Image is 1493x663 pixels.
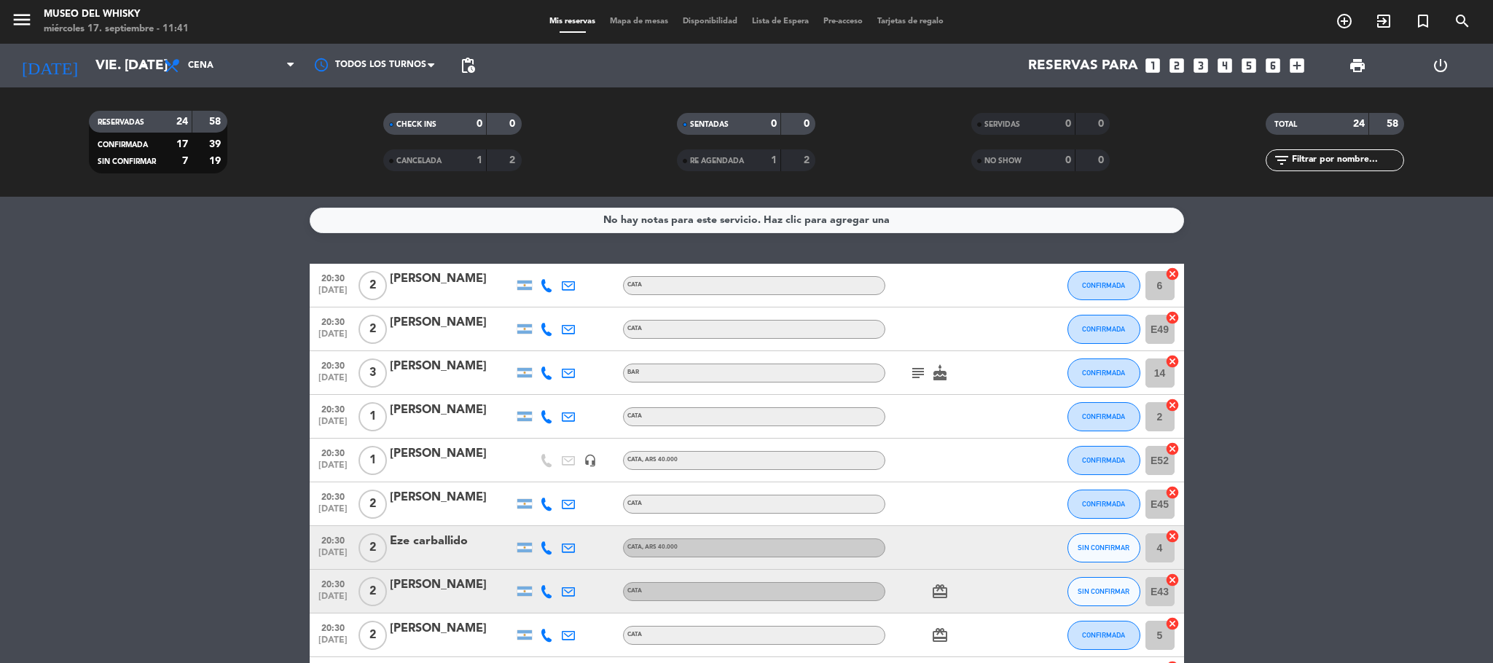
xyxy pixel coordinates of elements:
[1215,56,1234,75] i: looks_4
[1274,121,1297,128] span: TOTAL
[315,504,351,521] span: [DATE]
[1165,485,1180,500] i: cancel
[870,17,951,25] span: Tarjetas de regalo
[390,313,514,332] div: [PERSON_NAME]
[1067,533,1140,562] button: SIN CONFIRMAR
[459,57,477,74] span: pending_actions
[1165,442,1180,456] i: cancel
[358,315,387,344] span: 2
[1067,358,1140,388] button: CONFIRMADA
[1239,56,1258,75] i: looks_5
[1165,354,1180,369] i: cancel
[390,401,514,420] div: [PERSON_NAME]
[1067,271,1140,300] button: CONFIRMADA
[11,9,33,36] button: menu
[745,17,816,25] span: Lista de Espera
[315,313,351,329] span: 20:30
[509,119,518,129] strong: 0
[1082,369,1125,377] span: CONFIRMADA
[315,548,351,565] span: [DATE]
[1454,12,1471,30] i: search
[1082,412,1125,420] span: CONFIRMADA
[1349,57,1366,74] span: print
[931,583,949,600] i: card_giftcard
[1165,267,1180,281] i: cancel
[358,271,387,300] span: 2
[1165,573,1180,587] i: cancel
[1098,155,1107,165] strong: 0
[627,326,642,331] span: CATA
[315,460,351,477] span: [DATE]
[315,592,351,608] span: [DATE]
[11,9,33,31] i: menu
[315,417,351,433] span: [DATE]
[358,621,387,650] span: 2
[44,22,189,36] div: miércoles 17. septiembre - 11:41
[1290,152,1403,168] input: Filtrar por nombre...
[642,457,678,463] span: , ARS 40.000
[136,57,153,74] i: arrow_drop_down
[176,139,188,149] strong: 17
[690,121,729,128] span: SENTADAS
[11,50,88,82] i: [DATE]
[358,490,387,519] span: 2
[209,139,224,149] strong: 39
[315,635,351,652] span: [DATE]
[182,156,188,166] strong: 7
[315,575,351,592] span: 20:30
[1067,577,1140,606] button: SIN CONFIRMAR
[1082,325,1125,333] span: CONFIRMADA
[390,270,514,289] div: [PERSON_NAME]
[1263,56,1282,75] i: looks_6
[358,446,387,475] span: 1
[931,364,949,382] i: cake
[1273,152,1290,169] i: filter_list
[816,17,870,25] span: Pre-acceso
[1167,56,1186,75] i: looks_two
[188,60,213,71] span: Cena
[1078,544,1129,552] span: SIN CONFIRMAR
[396,157,442,165] span: CANCELADA
[984,121,1020,128] span: SERVIDAS
[1336,12,1353,30] i: add_circle_outline
[396,121,436,128] span: CHECK INS
[584,454,597,467] i: headset_mic
[315,531,351,548] span: 20:30
[1414,12,1432,30] i: turned_in_not
[984,157,1022,165] span: NO SHOW
[690,157,744,165] span: RE AGENDADA
[627,369,639,375] span: BAR
[477,119,482,129] strong: 0
[1165,529,1180,544] i: cancel
[542,17,603,25] span: Mis reservas
[675,17,745,25] span: Disponibilidad
[390,444,514,463] div: [PERSON_NAME]
[1165,398,1180,412] i: cancel
[390,576,514,595] div: [PERSON_NAME]
[804,155,812,165] strong: 2
[358,533,387,562] span: 2
[1432,57,1449,74] i: power_settings_new
[603,212,890,229] div: No hay notas para este servicio. Haz clic para agregar una
[1078,587,1129,595] span: SIN CONFIRMAR
[1191,56,1210,75] i: looks_3
[477,155,482,165] strong: 1
[1387,119,1401,129] strong: 58
[627,501,642,506] span: CATA
[627,457,678,463] span: CATA
[390,619,514,638] div: [PERSON_NAME]
[1165,310,1180,325] i: cancel
[1082,500,1125,508] span: CONFIRMADA
[98,158,156,165] span: SIN CONFIRMAR
[315,373,351,390] span: [DATE]
[390,532,514,551] div: Eze carballido
[315,329,351,346] span: [DATE]
[1067,446,1140,475] button: CONFIRMADA
[98,141,148,149] span: CONFIRMADA
[627,632,642,637] span: CATA
[804,119,812,129] strong: 0
[1028,58,1138,74] span: Reservas para
[358,577,387,606] span: 2
[209,117,224,127] strong: 58
[44,7,189,22] div: MUSEO DEL WHISKY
